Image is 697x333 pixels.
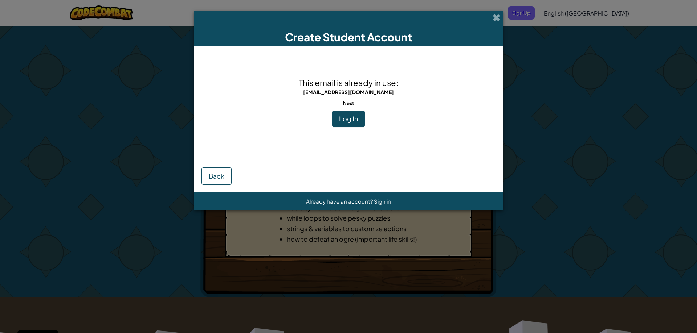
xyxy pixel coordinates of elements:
span: Next [339,98,358,108]
span: Back [209,172,224,180]
a: Sign in [374,198,391,205]
span: This email is already in use: [299,78,398,88]
button: Log In [332,111,365,127]
button: Back [201,167,232,185]
span: Already have an account? [306,198,374,205]
span: Log In [339,115,358,123]
span: Create Student Account [285,30,412,44]
span: [EMAIL_ADDRESS][DOMAIN_NAME] [303,89,394,95]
